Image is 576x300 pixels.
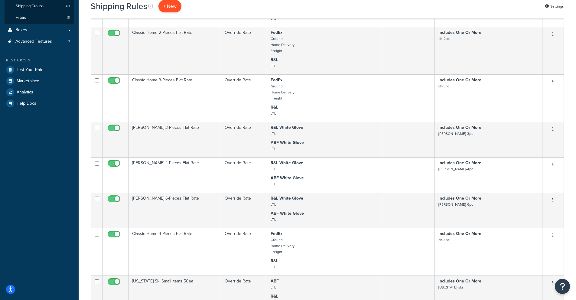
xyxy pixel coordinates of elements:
strong: Includes One Or More [438,29,481,36]
td: Classic Home 4-Pieces Flat Rate [129,228,221,276]
strong: Includes One Or More [438,278,481,284]
span: Marketplace [17,79,39,84]
td: [PERSON_NAME] 6-Pieces Flat Rate [129,193,221,228]
td: Override Rate [221,27,267,74]
strong: R&L [271,57,278,63]
li: Advanced Features [5,36,74,47]
span: Analytics [17,90,33,95]
strong: R&L [271,258,278,264]
small: LTL [271,131,276,136]
td: Classic Home 3-Pieces Flat Rate [129,74,221,122]
small: [PERSON_NAME]-4pc [438,166,473,172]
small: LTL [271,111,276,116]
span: Boxes [15,28,27,33]
td: [PERSON_NAME] 3-Pieces Flat Rate [129,122,221,157]
td: Override Rate [221,122,267,157]
li: Shipping Groups [5,1,74,12]
a: Boxes [5,24,74,36]
td: Override Rate [221,193,267,228]
small: LTL [271,63,276,69]
a: Help Docs [5,98,74,109]
small: [PERSON_NAME]-3pc [438,131,473,136]
h1: Shipping Rules [91,0,147,12]
span: 40 [66,4,70,9]
strong: R&L White Glove [271,195,303,201]
small: LTL [271,181,276,187]
small: [PERSON_NAME]-6pc [438,202,473,207]
strong: FedEx [271,29,282,36]
a: Test Your Rates [5,64,74,75]
small: LTL [271,146,276,152]
strong: ABF White Glove [271,139,304,146]
strong: Includes One Or More [438,77,481,83]
small: LTL [271,285,276,290]
span: Shipping Groups [16,4,44,9]
small: ch-3pc [438,83,450,89]
a: Filters 15 [5,12,74,23]
small: Ground Home Delivery Freight [271,237,295,255]
small: Ground Home Delivery Freight [271,83,295,101]
span: Help Docs [17,101,36,106]
small: LTL [271,202,276,207]
a: Advanced Features 7 [5,36,74,47]
div: Resources [5,58,74,63]
td: Override Rate [221,228,267,276]
a: Analytics [5,87,74,98]
small: ch-2pc [438,36,450,41]
a: Shipping Groups 40 [5,1,74,12]
strong: R&L White Glove [271,160,303,166]
strong: ABF White Glove [271,175,304,181]
small: ch-4pc [438,237,450,243]
small: [US_STATE]-ski [438,285,463,290]
strong: Includes One Or More [438,230,481,237]
small: Ground Home Delivery Freight [271,36,295,54]
strong: ABF [271,278,279,284]
button: Open Resource Center [555,279,570,294]
td: Classic Home 2-Pieces Flat Rate [129,27,221,74]
strong: R&L [271,293,278,299]
strong: R&L [271,104,278,110]
span: Filters [16,15,26,20]
small: LTL [271,217,276,222]
strong: Includes One Or More [438,160,481,166]
strong: ABF White Glove [271,210,304,217]
small: LTL [271,166,276,172]
span: 15 [67,15,70,20]
li: Filters [5,12,74,23]
td: Override Rate [221,74,267,122]
strong: Includes One Or More [438,195,481,201]
span: Test Your Rates [17,67,46,73]
strong: R&L White Glove [271,124,303,131]
strong: FedEx [271,230,282,237]
td: Override Rate [221,157,267,193]
td: [PERSON_NAME] 4-Pieces Flat Rate [129,157,221,193]
strong: Includes One Or More [438,124,481,131]
span: Advanced Features [15,39,52,44]
a: Marketplace [5,76,74,86]
small: LTL [271,264,276,270]
span: 7 [68,39,70,44]
a: Settings [545,2,564,11]
strong: FedEx [271,77,282,83]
